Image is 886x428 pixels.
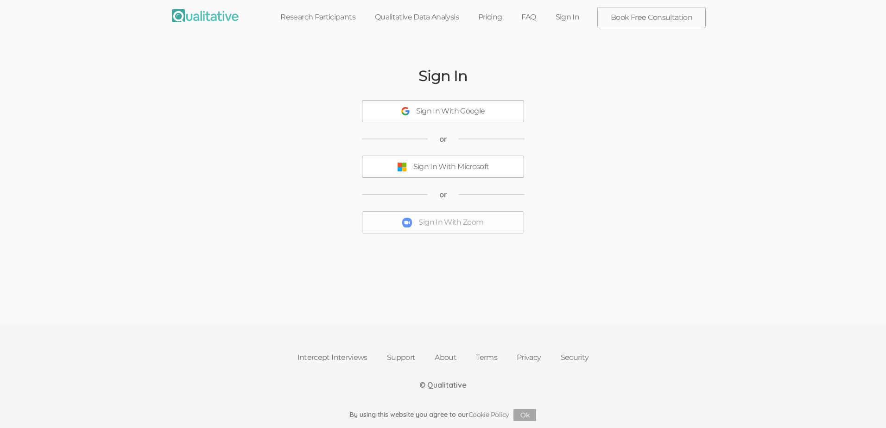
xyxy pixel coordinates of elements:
div: © Qualitative [419,380,467,390]
a: Support [377,347,425,368]
button: Sign In With Google [362,100,524,122]
div: Sign In With Microsoft [413,162,489,172]
img: Sign In With Google [401,107,410,115]
a: Security [551,347,599,368]
a: Qualitative Data Analysis [365,7,468,27]
a: Intercept Interviews [288,347,377,368]
img: Sign In With Zoom [402,218,412,227]
a: Cookie Policy [468,410,509,419]
img: Sign In With Microsoft [397,162,407,172]
a: Book Free Consultation [598,7,705,28]
h2: Sign In [418,68,467,84]
div: Sign In With Google [416,106,485,117]
iframe: Chat Widget [840,384,886,428]
div: By using this website you agree to our [350,409,537,421]
a: FAQ [512,7,545,27]
div: Sign In With Zoom [418,217,483,228]
img: Qualitative [172,9,239,22]
a: Pricing [468,7,512,27]
a: Privacy [507,347,551,368]
a: Research Participants [271,7,365,27]
button: Sign In With Microsoft [362,156,524,178]
a: Terms [466,347,507,368]
span: or [439,134,447,145]
span: or [439,189,447,200]
a: Sign In [546,7,589,27]
a: About [425,347,466,368]
button: Sign In With Zoom [362,211,524,233]
button: Ok [513,409,536,421]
